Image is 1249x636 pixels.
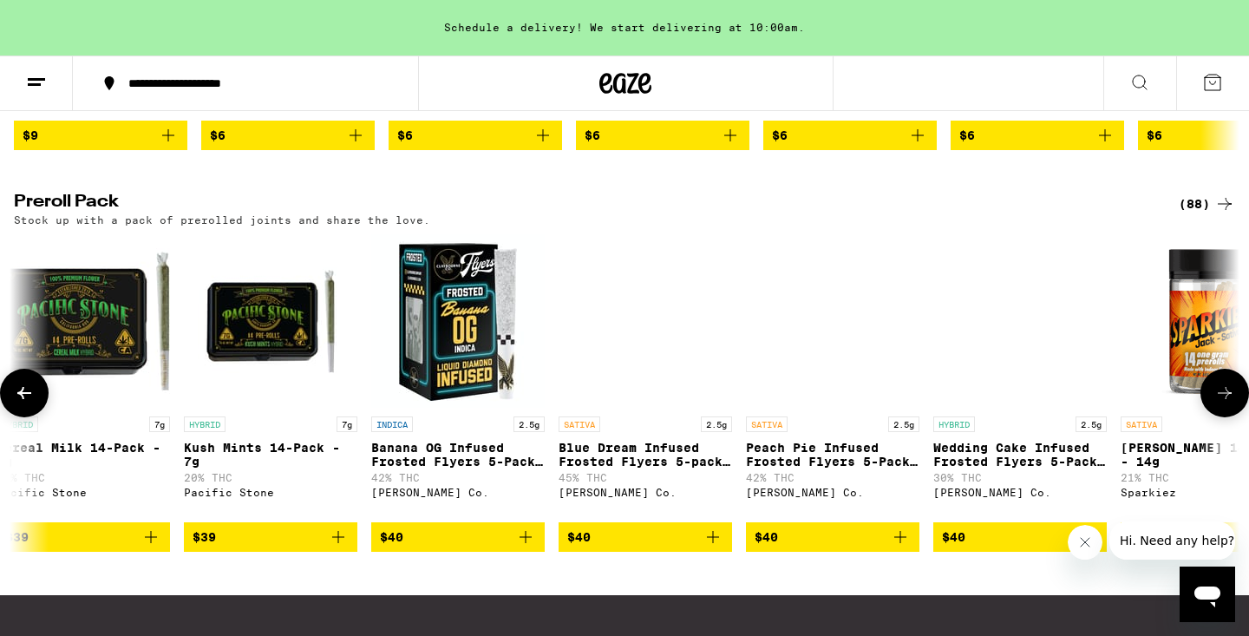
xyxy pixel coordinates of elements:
[959,128,975,142] span: $6
[942,530,965,544] span: $40
[1121,416,1162,432] p: SATIVA
[149,416,170,432] p: 7g
[559,472,732,483] p: 45% THC
[193,530,216,544] span: $39
[184,522,357,552] button: Add to bag
[755,530,778,544] span: $40
[184,472,357,483] p: 20% THC
[701,416,732,432] p: 2.5g
[14,121,187,150] button: Add to bag
[559,416,600,432] p: SATIVA
[1180,567,1235,622] iframe: Button to launch messaging window
[1068,525,1102,560] iframe: Close message
[559,441,732,469] p: Blue Dream Infused Frosted Flyers 5-pack 2.5g
[1147,128,1162,142] span: $6
[746,416,788,432] p: SATIVA
[5,530,29,544] span: $39
[746,487,919,498] div: [PERSON_NAME] Co.
[14,193,1150,214] h2: Preroll Pack
[184,416,226,432] p: HYBRID
[337,416,357,432] p: 7g
[389,121,562,150] button: Add to bag
[380,530,403,544] span: $40
[23,128,38,142] span: $9
[371,441,545,469] p: Banana OG Infused Frosted Flyers 5-Pack - 2.5g
[933,472,1107,483] p: 30% THC
[559,234,732,522] a: Open page for Blue Dream Infused Frosted Flyers 5-pack 2.5g from Claybourne Co.
[559,487,732,498] div: [PERSON_NAME] Co.
[559,234,732,408] img: Claybourne Co. - Blue Dream Infused Frosted Flyers 5-pack 2.5g
[576,121,749,150] button: Add to bag
[184,441,357,469] p: Kush Mints 14-Pack - 7g
[184,487,357,498] div: Pacific Stone
[184,234,357,408] img: Pacific Stone - Kush Mints 14-Pack - 7g
[567,530,591,544] span: $40
[763,121,937,150] button: Add to bag
[933,487,1107,498] div: [PERSON_NAME] Co.
[951,121,1124,150] button: Add to bag
[746,441,919,469] p: Peach Pie Infused Frosted Flyers 5-Pack - 2.5g
[746,234,919,408] img: Claybourne Co. - Peach Pie Infused Frosted Flyers 5-Pack - 2.5g
[933,416,975,432] p: HYBRID
[14,214,430,226] p: Stock up with a pack of prerolled joints and share the love.
[397,128,413,142] span: $6
[201,121,375,150] button: Add to bag
[585,128,600,142] span: $6
[1109,521,1235,560] iframe: Message from company
[772,128,788,142] span: $6
[371,234,545,522] a: Open page for Banana OG Infused Frosted Flyers 5-Pack - 2.5g from Claybourne Co.
[371,416,413,432] p: INDICA
[371,472,545,483] p: 42% THC
[746,234,919,522] a: Open page for Peach Pie Infused Frosted Flyers 5-Pack - 2.5g from Claybourne Co.
[933,234,1107,408] img: Claybourne Co. - Wedding Cake Infused Frosted Flyers 5-Pack - 2.5g
[888,416,919,432] p: 2.5g
[210,128,226,142] span: $6
[746,472,919,483] p: 42% THC
[371,487,545,498] div: [PERSON_NAME] Co.
[513,416,545,432] p: 2.5g
[933,441,1107,469] p: Wedding Cake Infused Frosted Flyers 5-Pack - 2.5g
[933,522,1107,552] button: Add to bag
[1179,193,1235,214] a: (88)
[1076,416,1107,432] p: 2.5g
[184,234,357,522] a: Open page for Kush Mints 14-Pack - 7g from Pacific Stone
[933,234,1107,522] a: Open page for Wedding Cake Infused Frosted Flyers 5-Pack - 2.5g from Claybourne Co.
[371,522,545,552] button: Add to bag
[371,234,545,408] img: Claybourne Co. - Banana OG Infused Frosted Flyers 5-Pack - 2.5g
[559,522,732,552] button: Add to bag
[746,522,919,552] button: Add to bag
